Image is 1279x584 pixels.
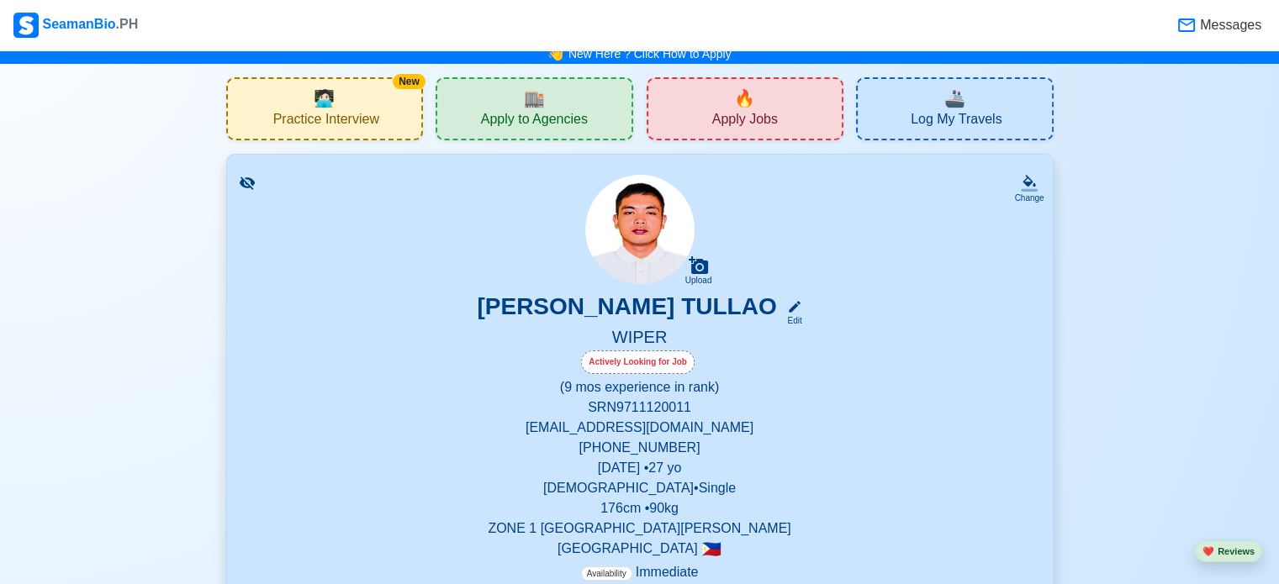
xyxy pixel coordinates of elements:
[314,86,335,111] span: interview
[524,86,545,111] span: agencies
[1195,540,1262,563] button: heartReviews
[734,86,755,111] span: new
[780,314,802,327] div: Edit
[477,292,776,327] h3: [PERSON_NAME] TULLAO
[247,327,1033,350] h5: WIPER
[247,418,1033,438] p: [EMAIL_ADDRESS][DOMAIN_NAME]
[247,478,1033,498] p: [DEMOGRAPHIC_DATA] • Single
[944,86,965,111] span: travel
[911,111,1002,132] span: Log My Travels
[393,74,425,89] div: New
[712,111,778,132] span: Apply Jobs
[116,17,139,31] span: .PH
[481,111,588,132] span: Apply to Agencies
[543,41,568,67] span: bell
[1202,546,1214,556] span: heart
[247,397,1033,418] p: SRN 9711120011
[1197,15,1261,35] span: Messages
[1014,192,1044,204] div: Change
[581,566,632,581] span: Availability
[581,562,699,582] p: Immediate
[247,438,1033,458] p: [PHONE_NUMBER]
[701,541,721,557] span: 🇵🇭
[13,13,138,38] div: SeamanBio
[247,377,1033,397] p: (9 mos experience in rank)
[273,111,379,132] span: Practice Interview
[247,518,1033,539] p: ZONE 1 [GEOGRAPHIC_DATA][PERSON_NAME]
[685,276,712,286] div: Upload
[247,498,1033,518] p: 176 cm • 90 kg
[13,13,39,38] img: Logo
[568,47,732,61] a: New Here ? Click How to Apply
[247,539,1033,559] p: [GEOGRAPHIC_DATA]
[247,458,1033,478] p: [DATE] • 27 yo
[581,350,695,374] div: Actively Looking for Job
